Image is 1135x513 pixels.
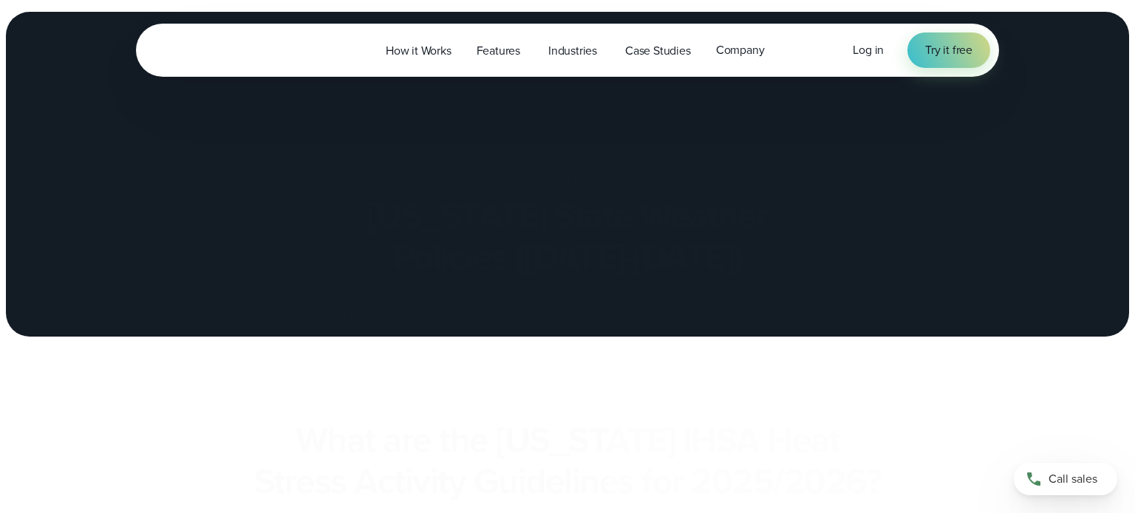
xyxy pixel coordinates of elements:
span: Industries [548,42,597,60]
span: Company [716,41,765,59]
a: Try it free [907,32,990,68]
a: Case Studies [613,35,703,66]
span: Call sales [1049,470,1097,488]
span: Features [477,42,520,60]
span: Case Studies [625,42,691,60]
span: How it Works [386,42,451,60]
span: Try it free [925,41,972,59]
a: Call sales [1014,463,1117,495]
a: How it Works [373,35,464,66]
a: Log in [853,41,884,59]
span: Log in [853,41,884,58]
